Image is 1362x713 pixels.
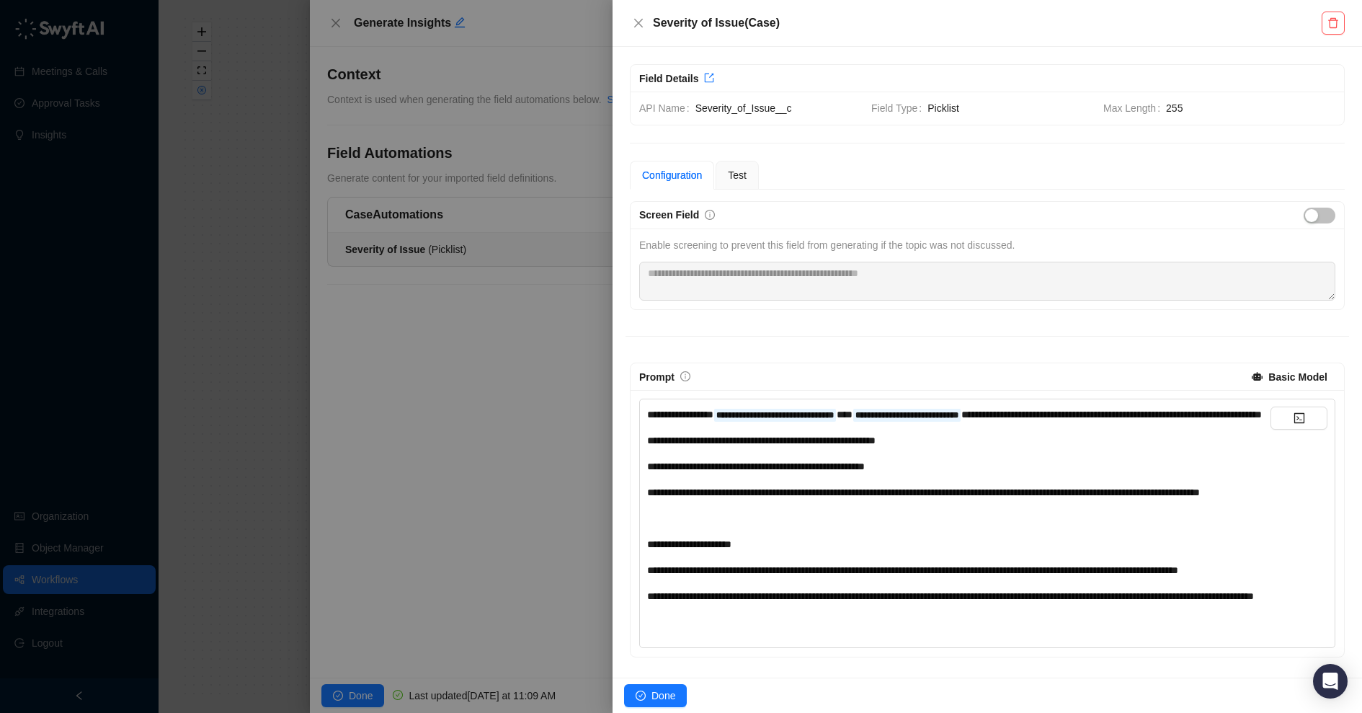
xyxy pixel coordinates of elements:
div: Open Intercom Messenger [1313,664,1348,699]
a: info-circle [680,371,690,383]
span: Done [651,688,675,704]
span: Max Length [1103,100,1166,116]
span: 255 [1166,100,1335,116]
span: close [633,17,644,29]
span: Severity_of_Issue__c [695,100,860,116]
button: Close [630,14,647,32]
span: Screen Field [639,209,699,221]
button: Done [624,684,687,707]
span: Field Type [871,100,927,116]
span: check-circle [636,691,646,701]
span: delete [1327,17,1339,29]
span: export [704,73,714,83]
strong: Basic Model [1268,371,1327,383]
span: Test [728,169,747,181]
span: info-circle [705,210,715,220]
h5: Severity of Issue ( Case ) [653,14,1322,32]
div: Field Details [639,71,698,87]
span: code [1294,412,1305,424]
div: Configuration [642,167,702,183]
span: Enable screening to prevent this field from generating if the topic was not discussed. [639,239,1015,251]
span: Prompt [639,371,675,383]
span: API Name [639,100,695,116]
span: Picklist [927,100,1092,116]
span: info-circle [680,371,690,381]
a: info-circle [705,209,715,221]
